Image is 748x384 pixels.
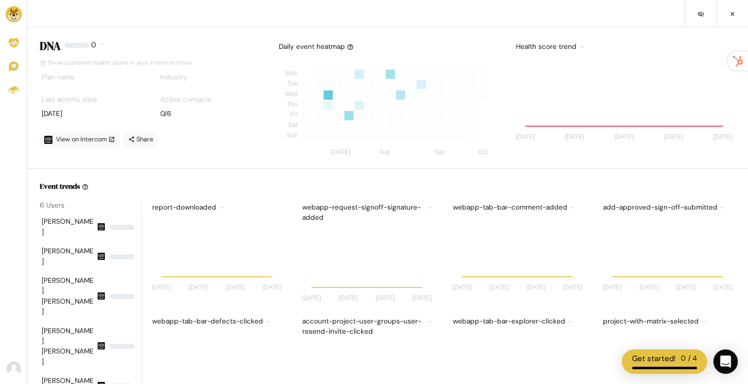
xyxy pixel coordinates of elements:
tspan: [DATE] [526,284,545,291]
tspan: [DATE] [713,134,733,141]
tspan: [DATE] [713,284,733,291]
div: NaN% [110,225,134,230]
tspan: [DATE] [152,284,171,291]
img: Avatar [7,362,21,376]
a: Show customer health score in your Intercom Inbox [40,59,192,67]
tspan: [DATE] [489,284,508,291]
tspan: [DATE] [664,134,683,141]
div: [PERSON_NAME] [42,246,95,267]
div: Open Intercom Messenger [713,349,738,374]
div: [PERSON_NAME] [PERSON_NAME] [42,326,95,368]
a: Share [124,132,158,148]
div: webapp-tab-bar-comment-added [451,200,586,215]
div: account-project-user-groups-user-resend-invite-clicked [300,314,435,339]
div: 0 [91,40,96,57]
div: Get started! [632,353,676,365]
div: add-approved-sign-off-submitted [601,200,736,215]
h4: DNA [40,40,61,53]
label: Industry [160,72,187,82]
tspan: [DATE] [452,284,472,291]
div: NaN% [110,344,134,349]
tspan: [DATE] [515,134,535,141]
label: Plan name [42,72,75,82]
tspan: [DATE] [676,284,696,291]
tspan: [DATE] [413,294,432,302]
tspan: [DATE] [225,284,245,291]
div: [PERSON_NAME] [PERSON_NAME] [42,276,95,317]
div: report-downloaded [150,200,285,215]
tspan: [DATE] [331,149,351,156]
label: Last activity date [42,95,97,105]
tspan: Tue [287,80,298,87]
div: webapp-tab-bar-defects-clicked [150,314,285,329]
tspan: Wed [285,91,297,98]
tspan: [DATE] [376,294,395,302]
tspan: Sat [288,122,298,129]
tspan: Thu [287,101,298,108]
div: project-with-matrix-selected [601,314,736,329]
tspan: Sun [286,132,297,139]
div: Health score trend [514,40,736,54]
div: webapp-tab-bar-explorer-clicked [451,314,586,329]
div: 6 Users [40,200,141,211]
tspan: Aug [379,149,390,156]
tspan: [DATE] [639,284,658,291]
div: NaN% [110,294,134,299]
div: Daily event heatmap [279,42,354,52]
tspan: [DATE] [614,134,634,141]
span: View on Intercom [56,135,115,143]
tspan: [DATE] [565,134,584,141]
tspan: Fri [290,111,297,119]
tspan: [DATE] [302,294,321,302]
tspan: Sep [434,149,445,156]
label: Active contacts [160,95,211,105]
a: View on Intercom [40,132,120,148]
img: Brand [6,6,22,22]
h6: Event trends [40,181,80,191]
tspan: [DATE] [339,294,358,302]
div: NaN% [110,254,134,259]
tspan: [DATE] [189,284,208,291]
div: 0/6 [160,109,260,119]
tspan: Oct [478,149,488,156]
tspan: [DATE] [602,284,622,291]
tspan: Mon [285,70,297,77]
div: webapp-request-signoff-signature-added [300,200,435,225]
div: 0 / 4 [681,353,697,365]
tspan: [DATE] [563,284,582,291]
div: [DATE] [42,109,141,119]
tspan: [DATE] [263,284,282,291]
div: [PERSON_NAME] [42,217,95,238]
